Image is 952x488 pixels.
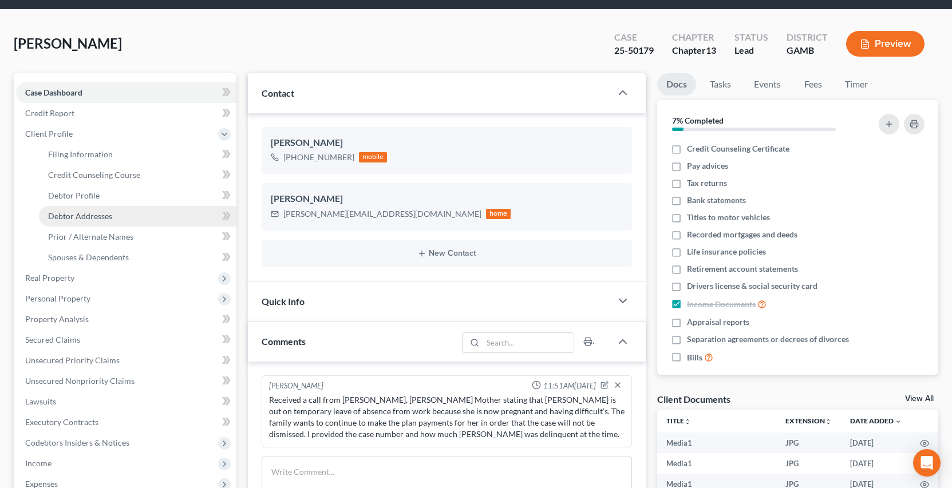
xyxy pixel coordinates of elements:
[39,227,236,247] a: Prior / Alternate Names
[745,73,790,96] a: Events
[283,152,354,163] div: [PHONE_NUMBER]
[25,417,98,427] span: Executory Contracts
[841,433,911,453] td: [DATE]
[25,88,82,97] span: Case Dashboard
[16,103,236,124] a: Credit Report
[687,334,849,345] span: Separation agreements or decrees of divorces
[483,333,574,352] input: Search...
[905,395,934,403] a: View All
[39,206,236,227] a: Debtor Addresses
[687,263,798,275] span: Retirement account statements
[657,73,696,96] a: Docs
[836,73,877,96] a: Timer
[39,144,236,165] a: Filing Information
[48,170,140,180] span: Credit Counseling Course
[48,232,133,241] span: Prior / Alternate Names
[776,433,841,453] td: JPG
[25,293,90,303] span: Personal Property
[776,453,841,474] td: JPG
[25,396,56,406] span: Lawsuits
[25,314,89,324] span: Property Analysis
[850,416,902,425] a: Date Added expand_more
[913,449,941,477] div: Open Intercom Messenger
[795,73,831,96] a: Fees
[271,192,623,206] div: [PERSON_NAME]
[687,299,756,310] span: Income Documents
[262,88,294,98] span: Contact
[25,335,80,344] span: Secured Claims
[687,160,728,172] span: Pay advices
[706,45,716,55] span: 13
[262,296,305,307] span: Quick Info
[25,273,74,283] span: Real Property
[16,391,236,412] a: Lawsuits
[269,380,323,392] div: [PERSON_NAME]
[687,212,770,223] span: Titles to motor vehicles
[543,380,596,391] span: 11:51AM[DATE]
[271,136,623,150] div: [PERSON_NAME]
[25,458,52,468] span: Income
[48,191,100,200] span: Debtor Profile
[701,73,740,96] a: Tasks
[684,418,691,425] i: unfold_more
[687,229,797,240] span: Recorded mortgages and deeds
[16,309,236,330] a: Property Analysis
[614,44,654,57] div: 25-50179
[657,393,730,405] div: Client Documents
[787,44,828,57] div: GAMB
[687,316,749,328] span: Appraisal reports
[895,418,902,425] i: expand_more
[39,165,236,185] a: Credit Counseling Course
[825,418,832,425] i: unfold_more
[846,31,925,57] button: Preview
[39,185,236,206] a: Debtor Profile
[48,149,113,159] span: Filing Information
[271,249,623,258] button: New Contact
[687,280,817,292] span: Drivers license & social security card
[269,394,625,440] div: Received a call from [PERSON_NAME], [PERSON_NAME] Mother stating that [PERSON_NAME] is out on tem...
[359,152,388,162] div: mobile
[657,433,776,453] td: Media1
[262,336,306,347] span: Comments
[687,143,789,154] span: Credit Counseling Certificate
[666,416,691,425] a: Titleunfold_more
[16,350,236,371] a: Unsecured Priority Claims
[785,416,832,425] a: Extensionunfold_more
[14,35,122,51] span: [PERSON_NAME]
[614,31,654,44] div: Case
[687,352,702,363] span: Bills
[657,453,776,474] td: Media1
[16,330,236,350] a: Secured Claims
[25,355,120,365] span: Unsecured Priority Claims
[25,108,74,118] span: Credit Report
[672,31,716,44] div: Chapter
[16,371,236,391] a: Unsecured Nonpriority Claims
[687,177,727,189] span: Tax returns
[787,31,828,44] div: District
[841,453,911,474] td: [DATE]
[25,376,135,386] span: Unsecured Nonpriority Claims
[672,44,716,57] div: Chapter
[283,208,481,220] div: [PERSON_NAME][EMAIL_ADDRESS][DOMAIN_NAME]
[25,438,129,447] span: Codebtors Insiders & Notices
[25,129,73,138] span: Client Profile
[734,31,768,44] div: Status
[734,44,768,57] div: Lead
[16,412,236,433] a: Executory Contracts
[687,195,746,206] span: Bank statements
[39,247,236,268] a: Spouses & Dependents
[16,82,236,103] a: Case Dashboard
[687,246,766,257] span: Life insurance policies
[486,209,511,219] div: home
[672,116,724,125] strong: 7% Completed
[48,211,112,221] span: Debtor Addresses
[48,252,129,262] span: Spouses & Dependents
